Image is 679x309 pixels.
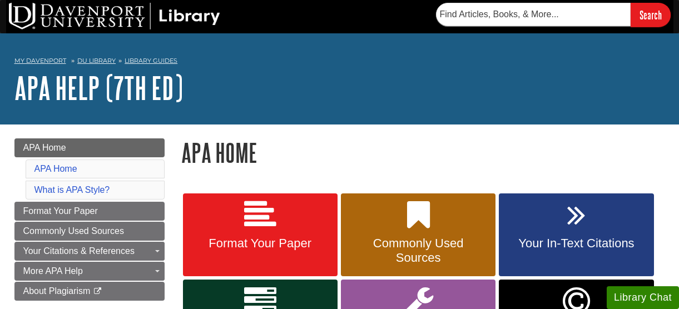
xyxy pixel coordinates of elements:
[14,138,165,157] a: APA Home
[23,266,83,276] span: More APA Help
[14,56,66,66] a: My Davenport
[23,226,124,236] span: Commonly Used Sources
[14,71,183,105] a: APA Help (7th Ed)
[14,282,165,301] a: About Plagiarism
[23,286,91,296] span: About Plagiarism
[14,222,165,241] a: Commonly Used Sources
[23,206,98,216] span: Format Your Paper
[191,236,329,251] span: Format Your Paper
[14,242,165,261] a: Your Citations & References
[77,57,116,64] a: DU Library
[436,3,631,26] input: Find Articles, Books, & More...
[34,164,77,173] a: APA Home
[183,193,338,277] a: Format Your Paper
[23,143,66,152] span: APA Home
[93,288,102,295] i: This link opens in a new window
[14,53,665,71] nav: breadcrumb
[14,202,165,221] a: Format Your Paper
[436,3,671,27] form: Searches DU Library's articles, books, and more
[14,262,165,281] a: More APA Help
[607,286,679,309] button: Library Chat
[341,193,495,277] a: Commonly Used Sources
[125,57,177,64] a: Library Guides
[34,185,110,195] a: What is APA Style?
[631,3,671,27] input: Search
[349,236,487,265] span: Commonly Used Sources
[507,236,645,251] span: Your In-Text Citations
[9,3,220,29] img: DU Library
[23,246,135,256] span: Your Citations & References
[181,138,665,167] h1: APA Home
[499,193,653,277] a: Your In-Text Citations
